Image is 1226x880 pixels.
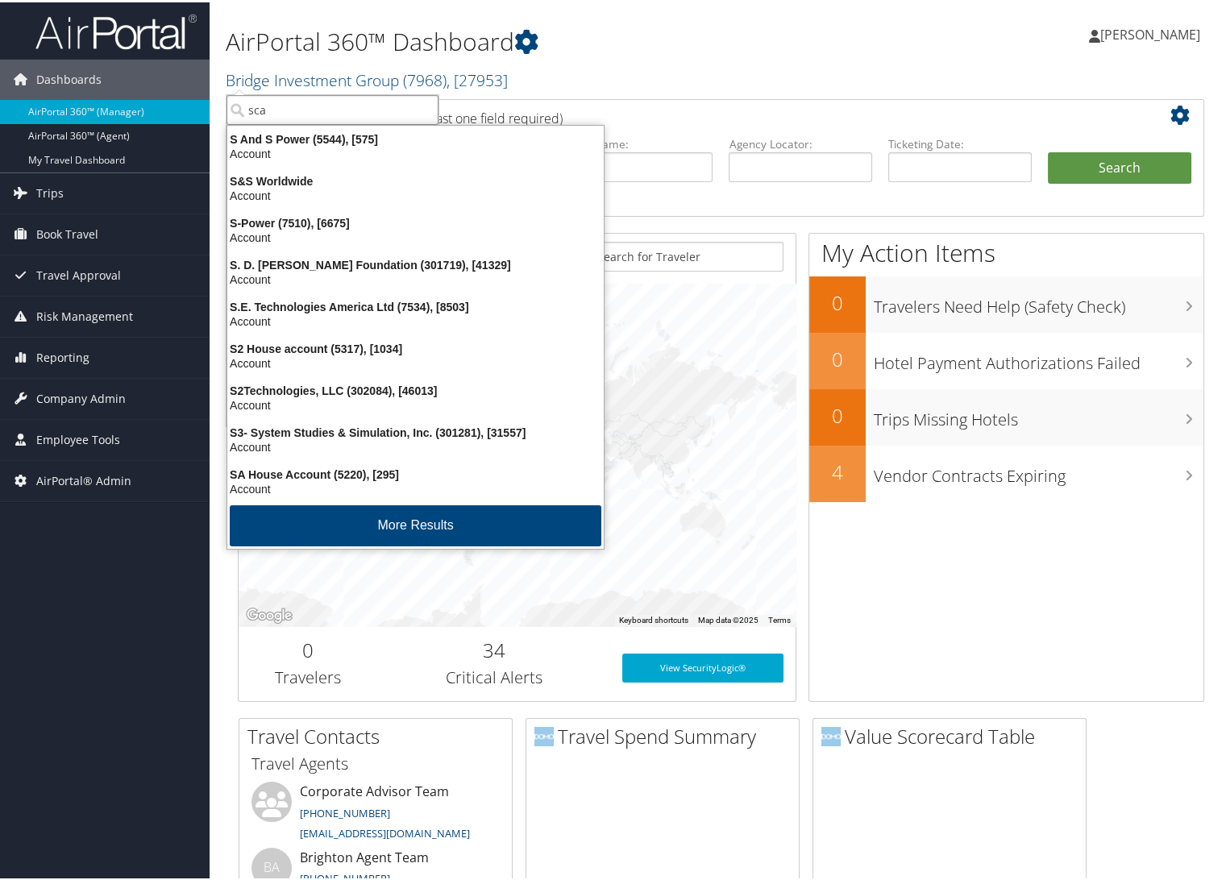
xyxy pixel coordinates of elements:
[409,107,563,125] span: (at least one field required)
[218,214,613,228] div: S-Power (7510), [6675]
[809,387,1203,443] a: 0Trips Missing Hotels
[698,613,758,622] span: Map data ©2025
[243,603,296,624] img: Google
[36,171,64,211] span: Trips
[888,134,1032,150] label: Ticketing Date:
[821,724,841,744] img: domo-logo.png
[36,459,131,499] span: AirPortal® Admin
[218,479,613,494] div: Account
[218,396,613,410] div: Account
[218,228,613,243] div: Account
[218,297,613,312] div: S.E. Technologies America Ltd (7534), [8503]
[576,239,783,269] input: Search for Traveler
[251,100,1111,127] h2: Airtinerary Lookup
[247,720,512,748] h2: Travel Contacts
[570,134,713,150] label: Last Name:
[447,67,508,89] span: , [ 27953 ]
[874,398,1203,429] h3: Trips Missing Hotels
[36,212,98,252] span: Book Travel
[218,144,613,159] div: Account
[534,720,799,748] h2: Travel Spend Summary
[226,23,886,56] h1: AirPortal 360™ Dashboard
[809,400,866,427] h2: 0
[218,312,613,326] div: Account
[768,613,791,622] a: Terms (opens in new tab)
[403,67,447,89] span: ( 7968 )
[622,651,783,680] a: View SecurityLogic®
[218,255,613,270] div: S. D. [PERSON_NAME] Foundation (301719), [41329]
[230,503,601,544] button: More Results
[390,634,598,662] h2: 34
[1048,150,1191,182] button: Search
[36,417,120,458] span: Employee Tools
[218,423,613,438] div: S3- System Studies & Simulation, Inc. (301281), [31557]
[1089,8,1216,56] a: [PERSON_NAME]
[226,67,508,89] a: Bridge Investment Group
[821,720,1086,748] h2: Value Scorecard Table
[251,664,366,687] h3: Travelers
[243,779,508,845] li: Corporate Advisor Team
[809,274,1203,330] a: 0Travelers Need Help (Safety Check)
[218,186,613,201] div: Account
[218,339,613,354] div: S2 House account (5317), [1034]
[243,603,296,624] a: Open this area in Google Maps (opens a new window)
[36,253,121,293] span: Travel Approval
[36,335,89,376] span: Reporting
[218,354,613,368] div: Account
[36,57,102,98] span: Dashboards
[809,287,866,314] h2: 0
[809,456,866,484] h2: 4
[300,824,470,838] a: [EMAIL_ADDRESS][DOMAIN_NAME]
[36,294,133,334] span: Risk Management
[874,342,1203,372] h3: Hotel Payment Authorizations Failed
[874,455,1203,485] h3: Vendor Contracts Expiring
[874,285,1203,316] h3: Travelers Need Help (Safety Check)
[1100,23,1200,41] span: [PERSON_NAME]
[218,465,613,479] div: SA House Account (5220), [295]
[226,93,438,122] input: Search Accounts
[218,438,613,452] div: Account
[619,612,688,624] button: Keyboard shortcuts
[218,172,613,186] div: S&S Worldwide
[218,381,613,396] div: S2Technologies, LLC (302084), [46013]
[218,130,613,144] div: S And S Power (5544), [575]
[809,343,866,371] h2: 0
[809,330,1203,387] a: 0Hotel Payment Authorizations Failed
[251,750,500,773] h3: Travel Agents
[809,234,1203,268] h1: My Action Items
[218,270,613,284] div: Account
[729,134,872,150] label: Agency Locator:
[534,724,554,744] img: domo-logo.png
[300,803,390,818] a: [PHONE_NUMBER]
[390,664,598,687] h3: Critical Alerts
[251,634,366,662] h2: 0
[809,443,1203,500] a: 4Vendor Contracts Expiring
[36,376,126,417] span: Company Admin
[35,10,197,48] img: airportal-logo.png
